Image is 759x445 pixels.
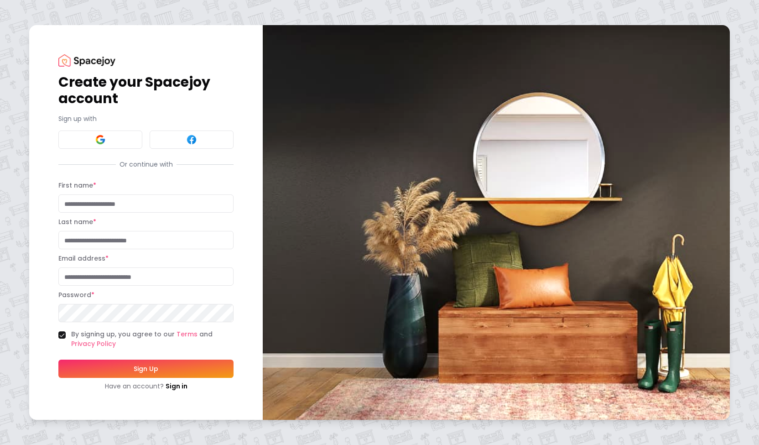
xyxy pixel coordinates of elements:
label: First name [58,181,96,190]
a: Privacy Policy [71,339,116,348]
label: Password [58,290,94,299]
label: Last name [58,217,96,226]
a: Sign in [166,382,187,391]
button: Sign Up [58,360,234,378]
p: Sign up with [58,114,234,123]
img: Google signin [95,134,106,145]
img: Spacejoy Logo [58,54,115,67]
img: Facebook signin [186,134,197,145]
a: Terms [177,330,198,339]
label: By signing up, you agree to our and [71,330,234,349]
div: Have an account? [58,382,234,391]
h1: Create your Spacejoy account [58,74,234,107]
img: banner [263,25,730,420]
span: Or continue with [116,160,177,169]
label: Email address [58,254,109,263]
